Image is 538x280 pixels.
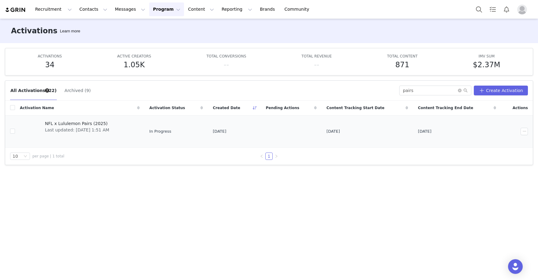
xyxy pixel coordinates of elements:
[117,54,151,58] span: ACTIVE CREATORS
[265,153,273,160] li: 1
[275,154,278,158] i: icon: right
[213,128,226,134] span: [DATE]
[501,101,533,114] div: Actions
[44,88,50,93] div: Tooltip anchor
[395,59,409,70] h5: 871
[224,59,229,70] h5: --
[13,153,18,160] div: 10
[458,89,462,92] i: icon: close-circle
[514,5,533,14] button: Profile
[508,259,523,274] div: Open Intercom Messenger
[218,2,256,16] button: Reporting
[478,54,495,58] span: IMV SUM
[32,153,64,159] span: per page | 1 total
[45,127,109,133] span: Last updated: [DATE] 1:51 AM
[149,2,184,16] button: Program
[463,88,468,93] i: icon: search
[500,2,513,16] button: Notifications
[20,105,54,111] span: Activation Name
[486,2,499,16] a: Tasks
[418,128,431,134] span: [DATE]
[266,153,272,160] a: 1
[473,59,500,70] h5: $2.37M
[38,54,62,58] span: ACTIVATIONS
[149,105,185,111] span: Activation Status
[258,153,265,160] li: Previous Page
[149,128,171,134] span: In Progress
[256,2,280,16] a: Brands
[11,25,57,36] h3: Activations
[517,5,527,14] img: placeholder-profile.jpg
[326,128,340,134] span: [DATE]
[472,2,486,16] button: Search
[64,86,91,95] button: Archived (9)
[123,59,145,70] h5: 1.05K
[266,105,300,111] span: Pending Actions
[301,54,332,58] span: TOTAL REVENUE
[206,54,246,58] span: TOTAL CONVERSIONS
[326,105,385,111] span: Content Tracking Start Date
[5,7,26,13] img: grin logo
[213,105,240,111] span: Created Date
[314,59,319,70] h5: --
[474,86,528,95] button: Create Activation
[387,54,418,58] span: TOTAL CONTENT
[281,2,316,16] a: Community
[24,154,27,159] i: icon: down
[31,2,76,16] button: Recruitment
[184,2,218,16] button: Content
[399,86,471,95] input: Search...
[260,154,263,158] i: icon: left
[273,153,280,160] li: Next Page
[45,59,55,70] h5: 34
[45,120,109,127] span: NFL x Lululemon Pairs (2025)
[76,2,111,16] button: Contacts
[111,2,149,16] button: Messages
[418,105,473,111] span: Content Tracking End Date
[10,86,57,95] button: All Activations (22)
[20,119,140,144] a: NFL x Lululemon Pairs (2025)Last updated: [DATE] 1:51 AM
[59,28,81,34] div: Tooltip anchor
